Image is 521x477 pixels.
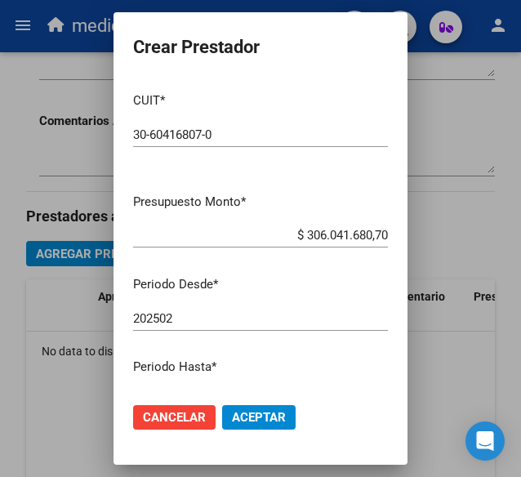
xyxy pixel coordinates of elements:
[222,405,296,430] button: Aceptar
[133,405,216,430] button: Cancelar
[133,32,388,63] h2: Crear Prestador
[143,410,206,425] span: Cancelar
[465,421,505,461] div: Open Intercom Messenger
[232,410,286,425] span: Aceptar
[133,91,388,110] p: CUIT
[133,358,388,377] p: Periodo Hasta
[133,275,388,294] p: Periodo Desde
[133,193,388,212] p: Presupuesto Monto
